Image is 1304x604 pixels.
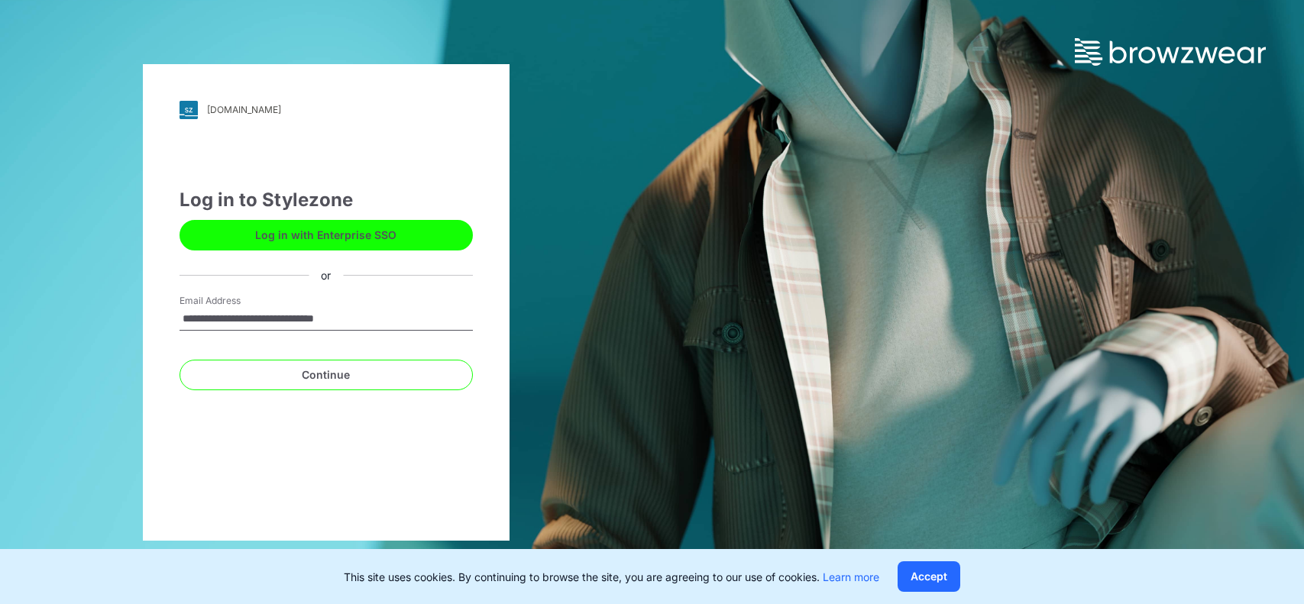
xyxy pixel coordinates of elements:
div: Log in to Stylezone [180,186,473,214]
div: [DOMAIN_NAME] [207,104,281,115]
button: Accept [898,561,960,592]
label: Email Address [180,294,286,308]
button: Log in with Enterprise SSO [180,220,473,250]
img: browzwear-logo.73288ffb.svg [1075,38,1266,66]
button: Continue [180,360,473,390]
a: [DOMAIN_NAME] [180,101,473,119]
img: svg+xml;base64,PHN2ZyB3aWR0aD0iMjgiIGhlaWdodD0iMjgiIHZpZXdCb3g9IjAgMCAyOCAyOCIgZmlsbD0ibm9uZSIgeG... [180,101,198,119]
div: or [309,267,343,283]
a: Learn more [823,570,879,583]
p: This site uses cookies. By continuing to browse the site, you are agreeing to our use of cookies. [344,569,879,585]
